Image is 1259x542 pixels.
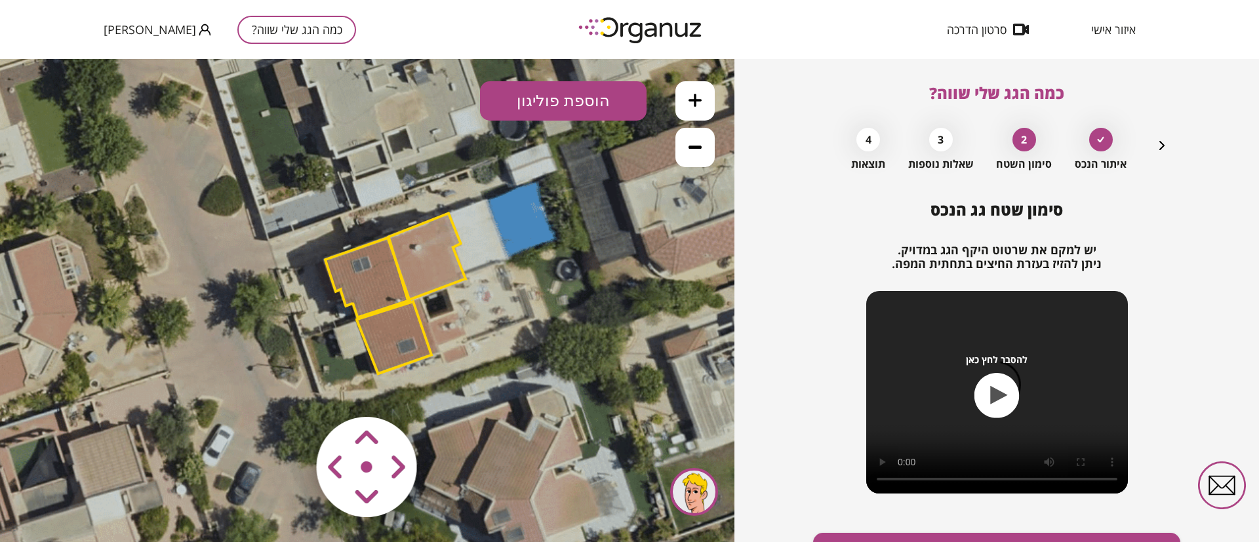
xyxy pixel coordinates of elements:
img: logo [569,12,713,48]
button: איזור אישי [1071,23,1155,36]
div: 4 [856,128,880,151]
button: סרטון הדרכה [927,23,1049,36]
span: [PERSON_NAME] [104,23,196,36]
button: [PERSON_NAME] [104,22,211,38]
span: כמה הגג שלי שווה? [929,82,1064,104]
div: 2 [1012,128,1036,151]
span: להסבר לחץ כאן [966,354,1028,365]
span: סימון השטח [996,158,1052,170]
div: 3 [929,128,953,151]
span: תוצאות [851,158,885,170]
button: הוספת פוליגון [480,22,647,62]
span: סימון שטח גג הנכס [930,199,1063,220]
span: איתור הנכס [1075,158,1127,170]
span: איזור אישי [1091,23,1136,36]
button: כמה הגג שלי שווה? [237,16,356,44]
span: שאלות נוספות [908,158,974,170]
span: סרטון הדרכה [947,23,1007,36]
img: vector-smart-object-copy.png [289,330,446,487]
h2: יש למקם את שרטוט היקף הגג במדויק. ניתן להזיז בעזרת החיצים בתחתית המפה. [813,243,1180,271]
